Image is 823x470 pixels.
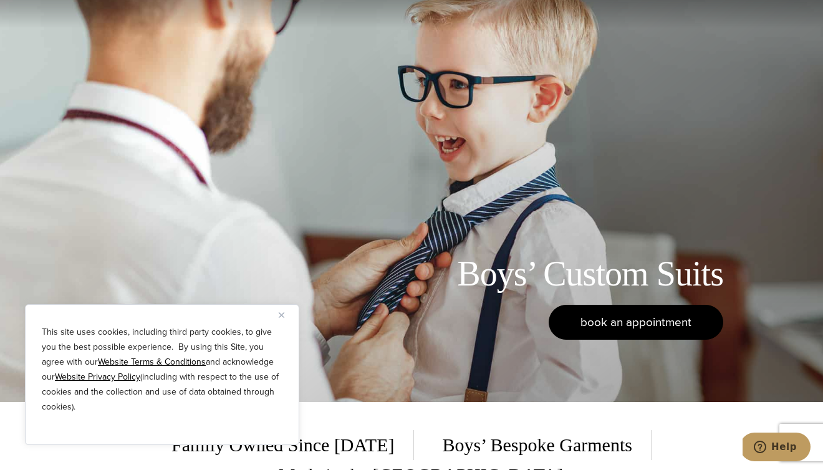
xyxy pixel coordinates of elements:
img: Close [279,312,284,318]
a: Website Terms & Conditions [98,355,206,368]
h1: Boys’ Custom Suits [457,253,723,295]
a: book an appointment [549,305,723,340]
p: This site uses cookies, including third party cookies, to give you the best possible experience. ... [42,325,282,415]
a: Website Privacy Policy [55,370,140,383]
button: Close [279,307,294,322]
iframe: Opens a widget where you can chat to one of our agents [743,433,811,464]
span: Boys’ Bespoke Garments [424,430,652,460]
span: Family Owned Since [DATE] [171,430,413,460]
span: book an appointment [580,313,691,331]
